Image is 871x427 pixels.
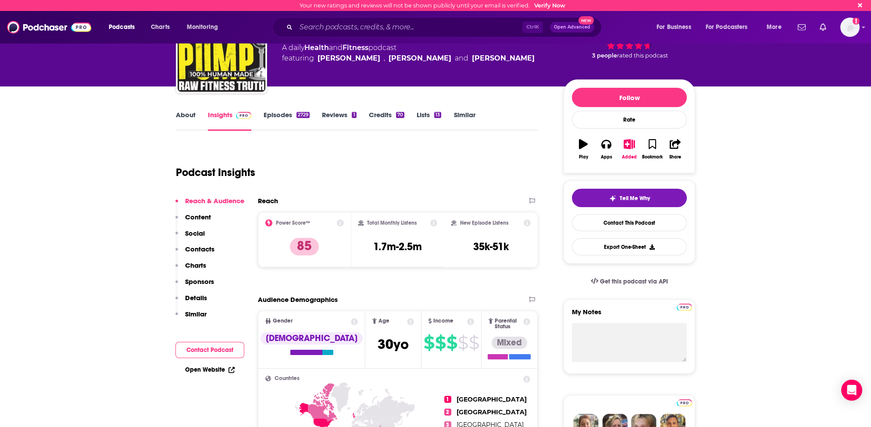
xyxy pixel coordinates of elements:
h1: Podcast Insights [176,166,255,179]
div: Mixed [492,337,527,349]
p: Sponsors [185,277,214,286]
span: 3 people [592,52,617,59]
a: Health [304,43,329,52]
a: InsightsPodchaser Pro [208,111,251,131]
div: [DEMOGRAPHIC_DATA] [261,332,363,344]
button: Content [175,213,211,229]
span: [GEOGRAPHIC_DATA] [457,408,527,416]
span: New [578,16,594,25]
span: Countries [275,376,300,381]
span: $ [424,336,434,350]
div: Added [622,154,637,160]
span: and [329,43,343,52]
label: My Notes [572,308,687,323]
span: $ [446,336,457,350]
button: Apps [595,133,618,165]
span: 2 [444,409,451,416]
a: Episodes2729 [264,111,310,131]
span: Charts [151,21,170,33]
a: Fitness [343,43,368,52]
button: Contact Podcast [175,342,244,358]
p: Reach & Audience [185,197,244,205]
h3: 35k-51k [473,240,509,253]
button: open menu [181,20,229,34]
span: Gender [273,318,293,324]
button: Reach & Audience [175,197,244,213]
h2: New Episode Listens [460,220,508,226]
p: Contacts [185,245,214,253]
span: , [384,53,385,64]
img: Podchaser - Follow, Share and Rate Podcasts [7,19,91,36]
span: Logged in as BretAita [840,18,860,37]
button: Social [175,229,205,245]
h2: Total Monthly Listens [367,220,417,226]
button: Show profile menu [840,18,860,37]
span: For Business [657,21,691,33]
button: Play [572,133,595,165]
img: Mind Pump: Raw Fitness Truth [178,4,265,92]
div: 70 [396,112,404,118]
span: Get this podcast via API [600,278,668,285]
img: Podchaser Pro [677,304,692,311]
a: Adam Schafer [318,53,380,64]
a: About [176,111,196,131]
span: Tell Me Why [620,195,650,202]
button: Share [664,133,687,165]
div: 13 [434,112,441,118]
div: 1 [352,112,356,118]
input: Search podcasts, credits, & more... [296,20,522,34]
button: Follow [572,88,687,107]
img: Podchaser Pro [236,112,251,119]
a: Justin Andrews [472,53,535,64]
img: Podchaser Pro [677,399,692,406]
button: Sponsors [175,277,214,294]
span: featuring [282,53,535,64]
a: Reviews1 [322,111,356,131]
div: Play [579,154,588,160]
div: Open Intercom Messenger [841,380,862,401]
button: Bookmark [641,133,664,165]
a: Open Website [185,366,235,373]
span: $ [469,336,479,350]
button: Open AdvancedNew [550,22,594,32]
span: More [767,21,782,33]
button: tell me why sparkleTell Me Why [572,189,687,207]
p: Charts [185,261,206,269]
p: Similar [185,310,207,318]
a: Sal Di Stefano [389,53,451,64]
h2: Audience Demographics [258,295,338,304]
button: Contacts [175,245,214,261]
span: Age [378,318,389,324]
svg: Email not verified [853,18,860,25]
span: Open Advanced [554,25,590,29]
div: Search podcasts, credits, & more... [280,17,610,37]
p: 85 [290,238,319,255]
span: Monitoring [187,21,218,33]
div: A daily podcast [282,43,535,64]
div: Share [669,154,681,160]
span: Podcasts [109,21,135,33]
button: open menu [760,20,792,34]
button: open menu [103,20,146,34]
span: Ctrl K [522,22,543,33]
p: Social [185,229,205,237]
button: open menu [650,20,702,34]
p: Content [185,213,211,221]
div: 2729 [296,112,310,118]
button: Added [618,133,641,165]
a: Contact This Podcast [572,214,687,231]
span: $ [435,336,446,350]
span: $ [458,336,468,350]
button: Details [175,294,207,310]
span: For Podcasters [706,21,748,33]
a: Similar [453,111,475,131]
a: Get this podcast via API [584,271,675,292]
div: Bookmark [642,154,663,160]
button: open menu [700,20,760,34]
img: User Profile [840,18,860,37]
a: Show notifications dropdown [816,20,830,35]
a: Charts [145,20,175,34]
h2: Reach [258,197,278,205]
